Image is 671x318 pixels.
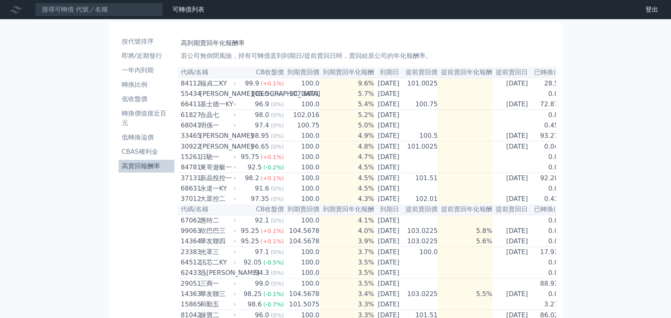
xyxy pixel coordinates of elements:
td: 100.75 [402,99,438,110]
div: 明係一 [200,121,234,130]
div: 97.1 [253,247,271,257]
td: 0.8% [531,110,565,121]
td: 0.0% [531,236,565,247]
li: 高賣回報酬率 [119,161,174,171]
td: [DATE] [493,247,531,258]
td: 101.0025 [402,141,438,152]
td: 0.0% [531,215,565,226]
span: (+0.1%) [261,175,284,181]
td: 3.5% [320,268,374,278]
span: (0%) [271,280,284,287]
td: 100.0 [284,268,320,278]
div: 99.0 [253,279,271,288]
div: 97.35 [249,194,271,204]
td: 103.0225 [402,236,438,247]
td: [DATE] [374,131,402,141]
span: (0%) [271,185,284,192]
td: 0.0% [531,183,565,194]
td: 3.5% [320,278,374,289]
span: (0%) [271,112,284,118]
td: [DATE] [374,215,402,226]
td: [DATE] [493,236,531,247]
div: 迅[PERSON_NAME] [200,268,234,278]
div: 98.2 [243,173,261,183]
div: 永道一KY [200,184,234,193]
span: (-0.1%) [263,291,284,297]
div: 合晶七 [200,110,234,120]
td: 100.0 [284,99,320,110]
td: [DATE] [493,78,531,89]
td: 3.9% [320,236,374,247]
div: 92.1 [253,216,271,225]
div: 37012 [181,194,198,204]
th: 代碼/名稱 [178,204,238,215]
th: 已轉換(%) [531,204,565,215]
td: 100.0 [284,131,320,141]
td: 102.016 [284,110,320,121]
td: [DATE] [374,120,402,131]
div: 97.4 [253,121,271,130]
td: 4.5% [320,162,374,173]
td: 104.5678 [284,226,320,236]
div: [PERSON_NAME] [200,142,234,151]
div: 98.0 [253,110,271,120]
div: 55434 [181,89,198,99]
div: 15261 [181,152,198,162]
td: 4.7% [320,152,374,162]
div: 三商一 [200,279,234,288]
div: [PERSON_NAME] [200,131,234,141]
td: 100.0 [284,173,320,184]
th: CB收盤價 [238,67,285,78]
td: [DATE] [374,78,402,89]
span: (-0.2%) [263,164,284,171]
a: 低轉換溢價 [119,131,174,144]
a: 可轉債列表 [172,6,204,13]
td: 0.0% [531,289,565,299]
td: [DATE] [493,141,531,152]
td: 0.04% [531,141,565,152]
div: 欣巴巴三 [200,226,234,236]
a: 按代號排序 [119,35,174,48]
th: 代碼/名稱 [178,67,238,78]
div: 96.9 [253,99,271,109]
div: 61827 [181,110,198,120]
td: [DATE] [374,89,402,99]
div: 62433 [181,268,198,278]
input: 搜尋可轉債 代號／名稱 [35,3,163,16]
td: [DATE] [374,226,402,236]
span: (0%) [271,122,284,129]
td: 100.0 [284,141,320,152]
div: 94.3 [253,268,271,278]
a: 高賣回報酬率 [119,160,174,173]
div: 95.25 [239,237,261,246]
td: [DATE] [493,289,531,299]
td: 5.2% [320,110,374,121]
td: [DATE] [493,194,531,204]
td: [DATE] [374,162,402,173]
th: 到期賣回年化報酬 [320,204,374,215]
div: 96.65 [249,142,271,151]
td: [DATE] [374,289,402,299]
div: 華友聯三 [200,289,234,299]
th: 到期日 [374,204,402,215]
li: 按代號排序 [119,37,174,46]
td: 3.7% [320,247,374,258]
td: 0.0% [531,268,565,278]
span: (+0.1%) [261,80,284,87]
td: 0.0% [531,162,565,173]
div: 84112 [181,79,198,88]
td: [DATE] [493,131,531,141]
th: CB收盤價 [238,204,285,215]
td: 93.27% [531,131,565,141]
h1: 高到期賣回年化報酬率 [181,38,553,48]
td: 5.0% [320,120,374,131]
span: (0%) [271,101,284,107]
th: 已轉換(%) [531,67,565,78]
li: 即將/近期發行 [119,51,174,61]
span: (0%) [271,133,284,139]
td: 4.9% [320,131,374,141]
td: 17.93% [531,247,565,258]
td: 5.6% [438,236,493,247]
div: 99063 [181,226,198,236]
div: 68041 [181,121,198,130]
